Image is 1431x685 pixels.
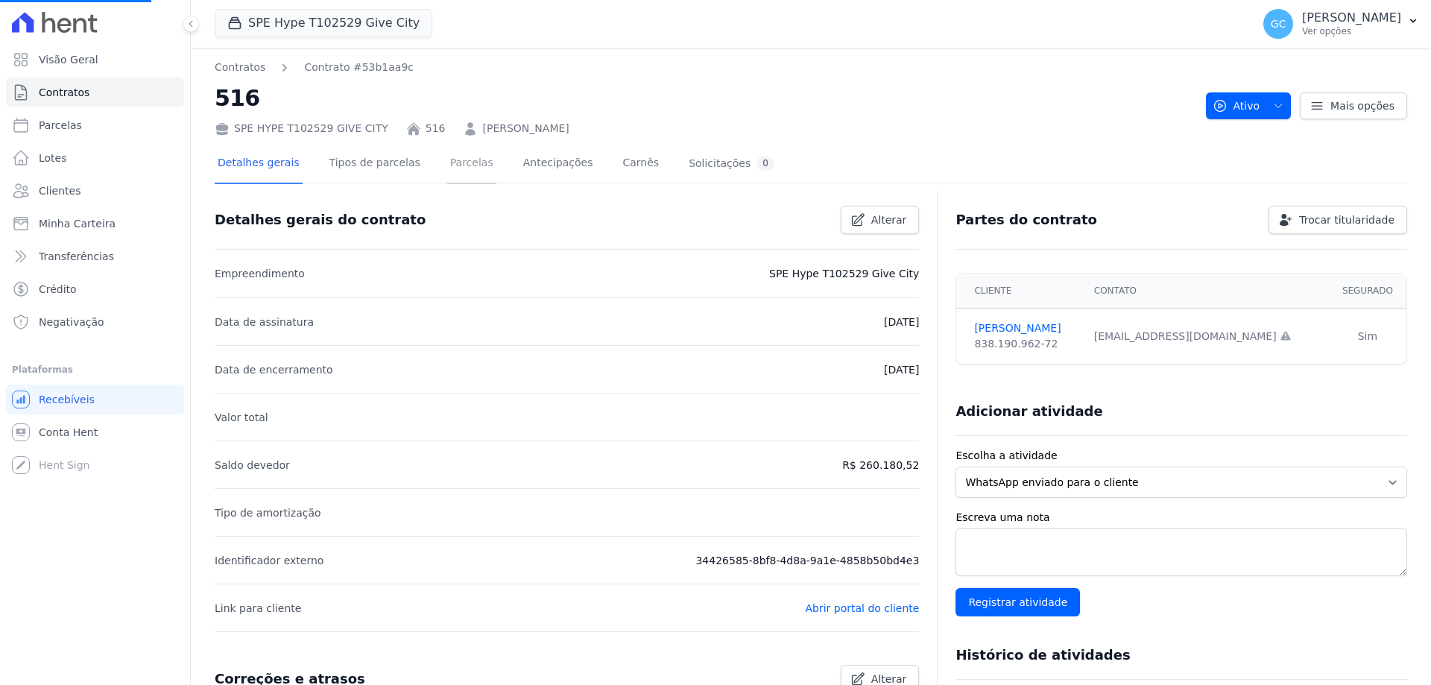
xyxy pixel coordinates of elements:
button: SPE Hype T102529 Give City [215,9,432,37]
div: SPE HYPE T102529 GIVE CITY [215,121,388,136]
a: Contratos [215,60,265,75]
p: Identificador externo [215,552,323,569]
div: Plataformas [12,361,178,379]
a: Carnês [619,145,662,184]
h2: 516 [215,81,1194,115]
a: Mais opções [1300,92,1407,119]
button: Ativo [1206,92,1292,119]
nav: Breadcrumb [215,60,1194,75]
p: [DATE] [884,361,919,379]
p: 34426585-8bf8-4d8a-9a1e-4858b50bd4e3 [695,552,919,569]
a: Antecipações [520,145,596,184]
p: Ver opções [1302,25,1401,37]
a: Clientes [6,176,184,206]
h3: Histórico de atividades [955,646,1130,664]
span: GC [1271,19,1286,29]
th: Contato [1085,274,1329,309]
a: 516 [426,121,446,136]
div: Solicitações [689,157,774,171]
a: Transferências [6,242,184,271]
div: [EMAIL_ADDRESS][DOMAIN_NAME] [1094,329,1320,344]
a: Trocar titularidade [1269,206,1407,234]
p: SPE Hype T102529 Give City [769,265,919,282]
a: Conta Hent [6,417,184,447]
span: Visão Geral [39,52,98,67]
span: Recebíveis [39,392,95,407]
p: Data de assinatura [215,313,314,331]
label: Escolha a atividade [955,448,1407,464]
p: Data de encerramento [215,361,333,379]
a: [PERSON_NAME] [974,321,1075,336]
a: Tipos de parcelas [326,145,423,184]
p: [DATE] [884,313,919,331]
nav: Breadcrumb [215,60,414,75]
p: R$ 260.180,52 [842,456,919,474]
span: Transferências [39,249,114,264]
span: Crédito [39,282,77,297]
h3: Detalhes gerais do contrato [215,211,426,229]
a: Contratos [6,78,184,107]
a: Recebíveis [6,385,184,414]
a: Minha Carteira [6,209,184,239]
button: GC [PERSON_NAME] Ver opções [1251,3,1431,45]
span: Conta Hent [39,425,98,440]
td: Sim [1329,309,1406,364]
a: [PERSON_NAME] [482,121,569,136]
span: Mais opções [1330,98,1394,113]
a: Negativação [6,307,184,337]
p: Tipo de amortização [215,504,321,522]
span: Negativação [39,315,104,329]
h3: Adicionar atividade [955,403,1102,420]
a: Detalhes gerais [215,145,303,184]
input: Registrar atividade [955,588,1080,616]
span: Trocar titularidade [1299,212,1394,227]
a: Visão Geral [6,45,184,75]
span: Ativo [1213,92,1260,119]
a: Alterar [841,206,920,234]
span: Minha Carteira [39,216,116,231]
p: [PERSON_NAME] [1302,10,1401,25]
div: 0 [756,157,774,171]
th: Cliente [956,274,1084,309]
span: Parcelas [39,118,82,133]
a: Parcelas [6,110,184,140]
p: Empreendimento [215,265,305,282]
a: Contrato #53b1aa9c [304,60,414,75]
p: Saldo devedor [215,456,290,474]
p: Valor total [215,408,268,426]
h3: Partes do contrato [955,211,1097,229]
div: 838.190.962-72 [974,336,1075,352]
span: Clientes [39,183,80,198]
a: Parcelas [447,145,496,184]
span: Alterar [871,212,907,227]
span: Contratos [39,85,89,100]
a: Lotes [6,143,184,173]
a: Abrir portal do cliente [805,602,919,614]
th: Segurado [1329,274,1406,309]
label: Escreva uma nota [955,510,1407,525]
span: Lotes [39,151,67,165]
a: Crédito [6,274,184,304]
a: Solicitações0 [686,145,777,184]
p: Link para cliente [215,599,301,617]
